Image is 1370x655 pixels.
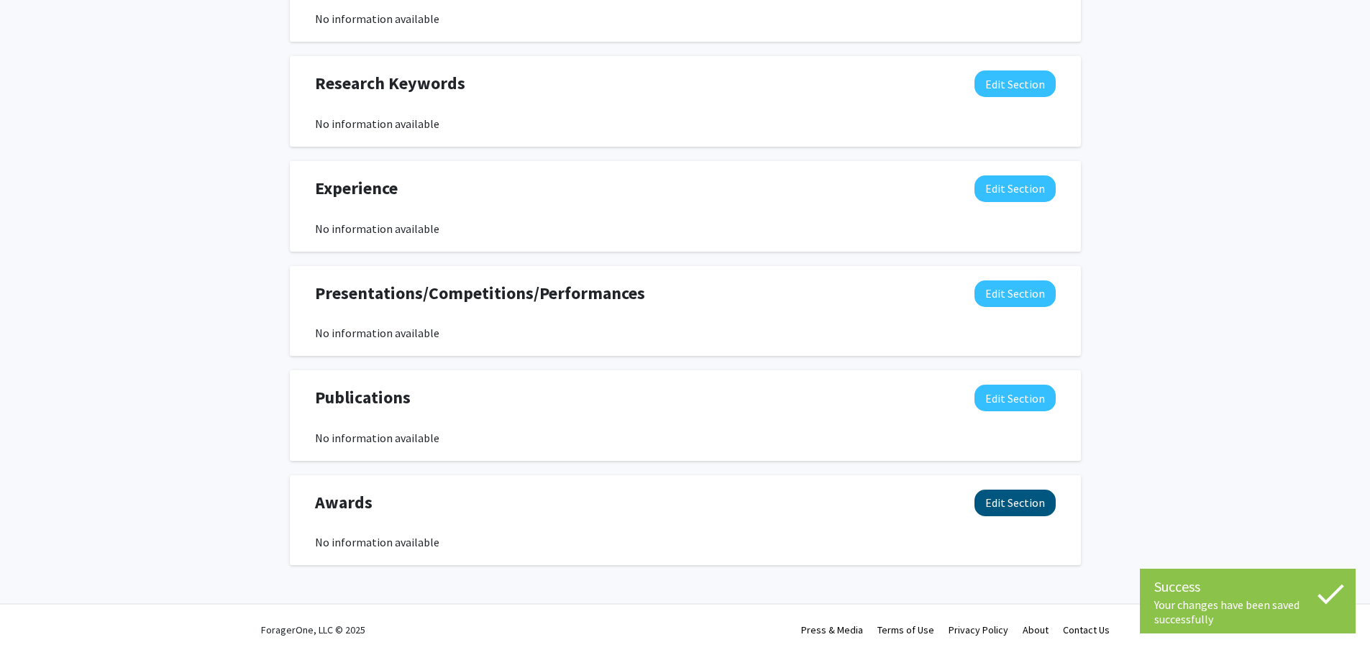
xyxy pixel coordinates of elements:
a: About [1023,623,1049,636]
div: ForagerOne, LLC © 2025 [261,605,365,655]
div: Success [1154,576,1341,597]
button: Edit Research Keywords [974,70,1056,97]
span: Experience [315,175,398,201]
div: No information available [315,429,1056,446]
div: Your changes have been saved successfully [1154,597,1341,626]
button: Edit Publications [974,385,1056,411]
div: No information available [315,220,1056,237]
button: Edit Awards [974,490,1056,516]
span: Awards [315,490,373,516]
span: Presentations/Competitions/Performances [315,280,645,306]
a: Press & Media [801,623,863,636]
div: No information available [315,533,1056,551]
div: No information available [315,115,1056,132]
a: Terms of Use [877,623,934,636]
span: Publications [315,385,411,411]
button: Edit Presentations/Competitions/Performances [974,280,1056,307]
a: Contact Us [1063,623,1110,636]
span: Research Keywords [315,70,465,96]
button: Edit Experience [974,175,1056,202]
a: Privacy Policy [949,623,1008,636]
div: No information available [315,324,1056,342]
div: No information available [315,10,1056,27]
iframe: Chat [11,590,61,644]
